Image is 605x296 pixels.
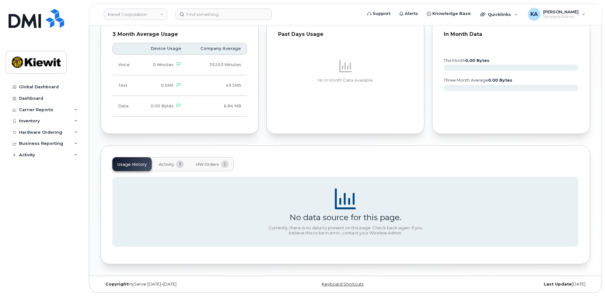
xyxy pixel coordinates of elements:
[151,104,174,108] span: 0.00 Bytes
[405,10,418,17] span: Alerts
[159,162,174,167] span: Activity
[104,9,167,20] a: Kiewit Corporation
[289,212,401,222] div: No data source for this page.
[153,62,174,67] span: 0 Minutes
[523,8,590,21] div: Kayla Arrington
[278,77,413,83] p: No In Month Data Available
[187,43,247,54] th: Company Average
[187,55,247,75] td: 35253 Minutes
[488,12,511,17] span: Quicklinks
[422,7,475,20] a: Knowledge Base
[176,160,184,168] span: 3
[530,10,538,18] span: KA
[444,31,578,37] div: In Month Data
[432,10,471,17] span: Knowledge Base
[187,75,247,96] td: 45 SMS
[543,14,579,19] span: Wireless Admin
[112,55,139,75] td: Voice
[161,83,174,88] span: 0 SMS
[443,58,489,63] text: this month
[278,31,413,37] div: Past Days Usage
[363,7,395,20] a: Support
[577,268,600,291] iframe: Messenger Launcher
[196,162,219,167] span: HW Orders
[221,160,229,168] span: 1
[395,7,422,20] a: Alerts
[101,282,264,287] div: MyServe [DATE]–[DATE]
[112,96,139,117] td: Data
[139,43,187,54] th: Device Usage
[465,58,489,63] tspan: 0.00 Bytes
[543,9,579,14] span: [PERSON_NAME]
[176,9,272,20] input: Find something...
[187,96,247,117] td: 6.84 MB
[322,282,363,286] a: Keyboard Shortcuts
[105,282,128,286] strong: Copyright
[476,8,522,21] div: Quicklinks
[112,31,247,37] div: 3 Month Average Usage
[427,282,590,287] div: [DATE]
[443,78,512,83] text: three month average
[373,10,390,17] span: Support
[544,282,572,286] strong: Last Update
[266,225,425,235] div: Currently, there is no data to present on this page. Check back again. If you believe this to be ...
[488,78,512,83] tspan: 0.00 Bytes
[112,75,139,96] td: Text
